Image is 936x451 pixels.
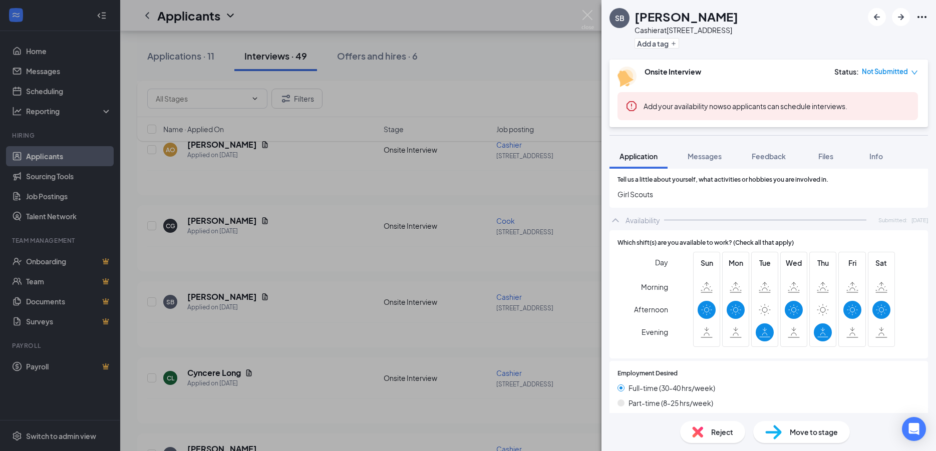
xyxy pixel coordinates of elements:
[645,67,701,76] b: Onsite Interview
[617,175,828,185] span: Tell us a little about yourself, what activities or hobbies you are involved in.
[629,397,713,408] span: Part-time (8-25 hrs/week)
[785,257,803,268] span: Wed
[671,41,677,47] svg: Plus
[635,8,738,25] h1: [PERSON_NAME]
[641,278,668,296] span: Morning
[871,11,883,23] svg: ArrowLeftNew
[834,67,859,77] div: Status :
[902,417,926,441] div: Open Intercom Messenger
[756,257,774,268] span: Tue
[862,67,908,77] span: Not Submitted
[644,101,723,111] button: Add your availability now
[911,216,928,224] span: [DATE]
[916,11,928,23] svg: Ellipses
[609,214,621,226] svg: ChevronUp
[872,257,890,268] span: Sat
[895,11,907,23] svg: ArrowRight
[868,8,886,26] button: ArrowLeftNew
[635,38,679,49] button: PlusAdd a tag
[615,13,625,23] div: SB
[711,426,733,437] span: Reject
[626,100,638,112] svg: Error
[634,300,668,318] span: Afternoon
[869,152,883,161] span: Info
[629,412,648,423] span: Either
[814,257,832,268] span: Thu
[635,25,738,35] div: Cashier at [STREET_ADDRESS]
[626,215,660,225] div: Availability
[843,257,861,268] span: Fri
[911,69,918,76] span: down
[619,152,658,161] span: Application
[818,152,833,161] span: Files
[688,152,722,161] span: Messages
[698,257,716,268] span: Sun
[617,369,678,378] span: Employment Desired
[642,323,668,341] span: Evening
[655,257,668,268] span: Day
[790,426,838,437] span: Move to stage
[878,216,907,224] span: Submitted:
[644,102,847,111] span: so applicants can schedule interviews.
[752,152,786,161] span: Feedback
[617,238,794,248] span: Which shift(s) are you available to work? (Check all that apply)
[892,8,910,26] button: ArrowRight
[617,189,920,200] span: Girl Scouts
[629,382,715,393] span: Full-time (30-40 hrs/week)
[727,257,745,268] span: Mon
